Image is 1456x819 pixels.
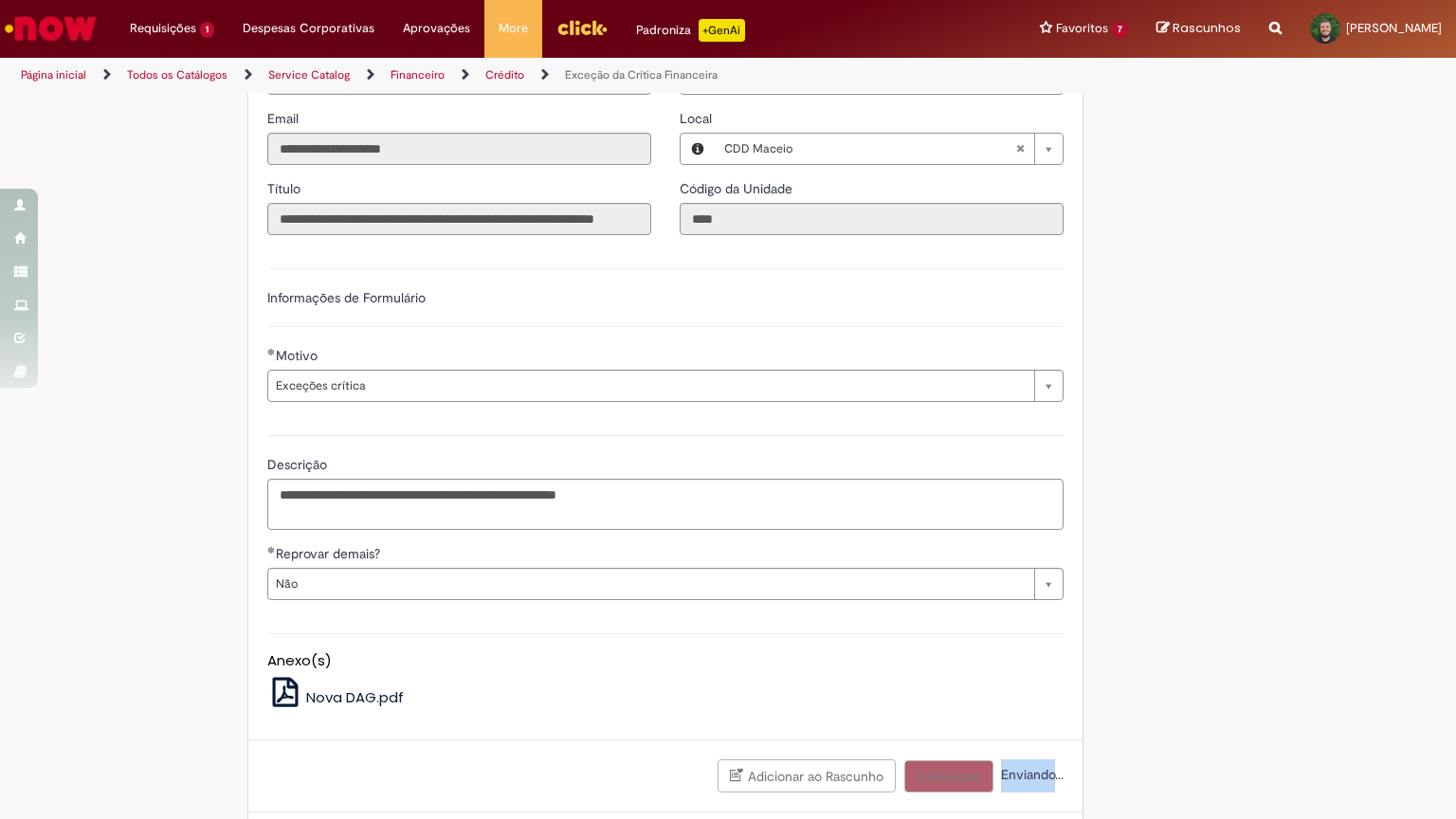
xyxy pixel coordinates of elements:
p: +GenAi [699,19,745,42]
span: Reprovar demais? [276,545,384,562]
abbr: Limpar campo Local [1006,134,1034,164]
span: More [499,19,528,38]
span: Motivo [276,347,321,364]
span: Somente leitura - Título [267,180,304,197]
input: Título [267,203,651,235]
span: Enviando... [997,766,1064,783]
span: [PERSON_NAME] [1346,20,1442,36]
span: Somente leitura - Código da Unidade [680,180,796,197]
span: Descrição [267,456,331,473]
a: CDD MaceioLimpar campo Local [715,134,1063,164]
a: Nova DAG.pdf [267,687,405,707]
span: Favoritos [1056,19,1108,38]
span: Requisições [130,19,196,38]
span: Exceções crítica [276,371,1025,401]
label: Somente leitura - Título [267,179,304,198]
span: Não [276,569,1025,599]
span: CDD Maceio [724,134,1015,164]
div: Padroniza [636,19,745,42]
span: Local [680,110,716,127]
a: Financeiro [391,67,445,82]
span: Obrigatório Preenchido [267,348,276,355]
ul: Trilhas de página [14,58,956,93]
textarea: Descrição [267,479,1064,530]
img: click_logo_yellow_360x200.png [556,13,608,42]
label: Informações de Formulário [267,289,426,306]
span: Somente leitura - Email [267,110,302,127]
a: Exceção da Crítica Financeira [565,67,718,82]
button: Local, Visualizar este registro CDD Maceio [681,134,715,164]
span: 1 [200,22,214,38]
span: 7 [1112,22,1128,38]
span: Rascunhos [1173,19,1241,37]
label: Somente leitura - Código da Unidade [680,179,796,198]
img: ServiceNow [2,9,100,47]
input: Código da Unidade [680,203,1064,235]
span: Aprovações [403,19,470,38]
a: Crédito [485,67,524,82]
label: Somente leitura - Email [267,109,302,128]
a: Rascunhos [1156,20,1241,38]
a: Todos os Catálogos [127,67,227,82]
span: Nova DAG.pdf [306,687,404,707]
h5: Anexo(s) [267,653,1064,669]
span: Obrigatório Preenchido [267,546,276,554]
input: Email [267,133,651,165]
span: Despesas Corporativas [243,19,374,38]
a: Service Catalog [268,67,350,82]
a: Página inicial [21,67,86,82]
